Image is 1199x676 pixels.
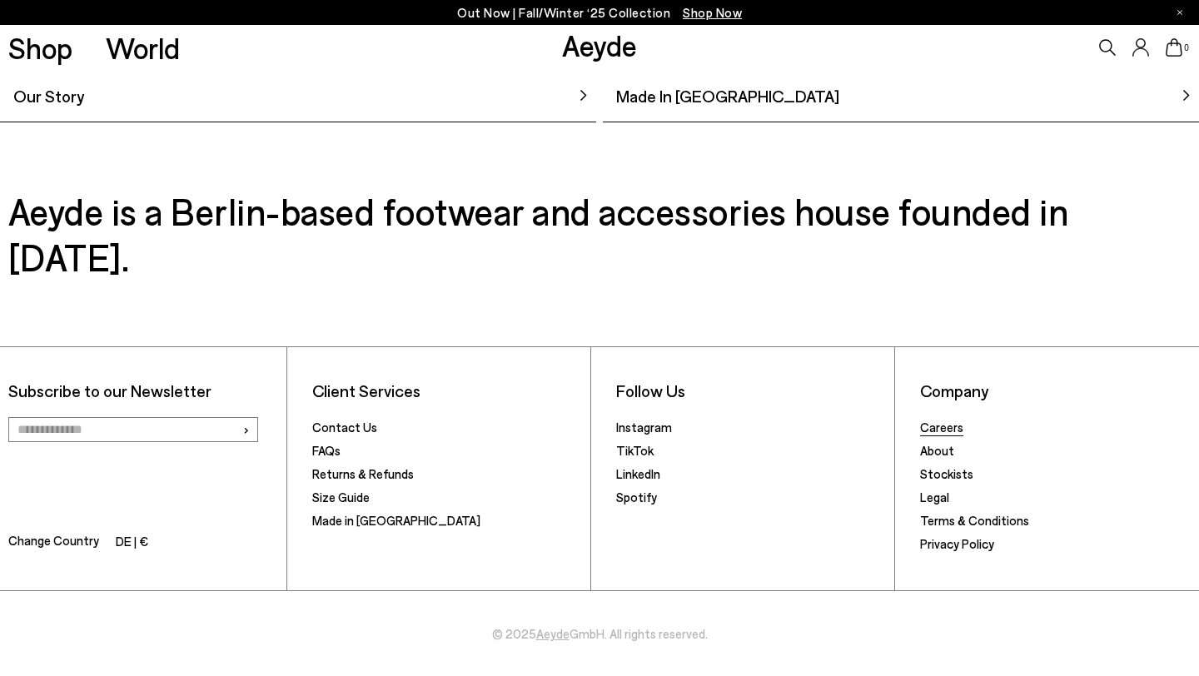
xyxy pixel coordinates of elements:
a: 0 [1166,38,1182,57]
a: Made in [GEOGRAPHIC_DATA] [312,513,480,528]
li: Client Services [312,380,582,401]
img: svg%3E [577,89,590,102]
a: Aeyde [562,27,637,62]
a: Shop [8,33,72,62]
a: Aeyde [536,626,570,641]
a: About [920,443,954,458]
li: DE | € [116,531,148,554]
a: Privacy Policy [920,536,994,551]
a: Spotify [616,490,657,505]
a: Contact Us [312,420,377,435]
a: LinkedIn [616,466,660,481]
span: Made In [GEOGRAPHIC_DATA] [603,83,839,108]
span: Navigate to /collections/new-in [683,5,742,20]
li: Company [920,380,1191,401]
a: Returns & Refunds [312,466,414,481]
a: World [106,33,180,62]
a: TikTok [616,443,654,458]
a: Stockists [920,466,973,481]
span: 0 [1182,43,1191,52]
p: Out Now | Fall/Winter ‘25 Collection [457,2,742,23]
li: Follow Us [616,380,886,401]
a: Size Guide [312,490,370,505]
a: FAQs [312,443,341,458]
p: Subscribe to our Newsletter [8,380,278,401]
span: Change Country [8,530,99,554]
a: Legal [920,490,949,505]
a: Made In [GEOGRAPHIC_DATA] [603,83,1199,122]
a: Careers [920,420,963,435]
img: svg%3E [1180,89,1192,102]
span: › [242,417,250,441]
a: Instagram [616,420,672,435]
a: Terms & Conditions [920,513,1029,528]
h3: Aeyde is a Berlin-based footwear and accessories house founded in [DATE]. [8,188,1191,280]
